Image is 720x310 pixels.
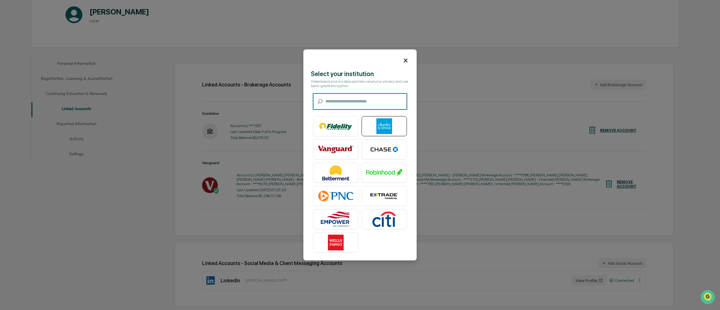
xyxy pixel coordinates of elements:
img: E*TRADE [366,188,402,204]
span: Pylon [63,107,76,111]
span: Attestations [52,79,78,86]
a: 🔎Data Lookup [4,89,42,100]
img: Robinhood [366,165,402,181]
img: Charles Schwab [366,119,402,134]
span: Data Lookup [13,91,40,97]
img: Empower Retirement [318,212,354,227]
a: 🖐️Preclearance [4,77,43,88]
img: Wells Fargo [318,235,354,251]
div: Start new chat [21,48,103,54]
img: Fidelity Investments [318,119,354,134]
img: 1746055101610-c473b297-6a78-478c-a979-82029cc54cd1 [6,48,18,59]
a: Powered byPylon [44,106,76,111]
div: 🔎 [6,92,11,97]
img: Chase [366,142,402,158]
iframe: Open customer support [700,289,717,306]
button: Start new chat [107,50,115,58]
a: 🗄️Attestations [43,77,81,88]
p: How can we help? [6,13,115,23]
img: Citibank [366,212,402,227]
span: Preclearance [13,79,41,86]
div: Greenboard and our data partners value your privacy and use bank-grade encryption [311,80,409,88]
div: Select your institution [311,70,409,78]
div: 🗄️ [46,80,51,85]
img: Vanguard [318,142,354,158]
div: 🖐️ [6,80,11,85]
img: Betterment [318,165,354,181]
div: We're available if you need us! [21,54,80,59]
img: PNC [318,188,354,204]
